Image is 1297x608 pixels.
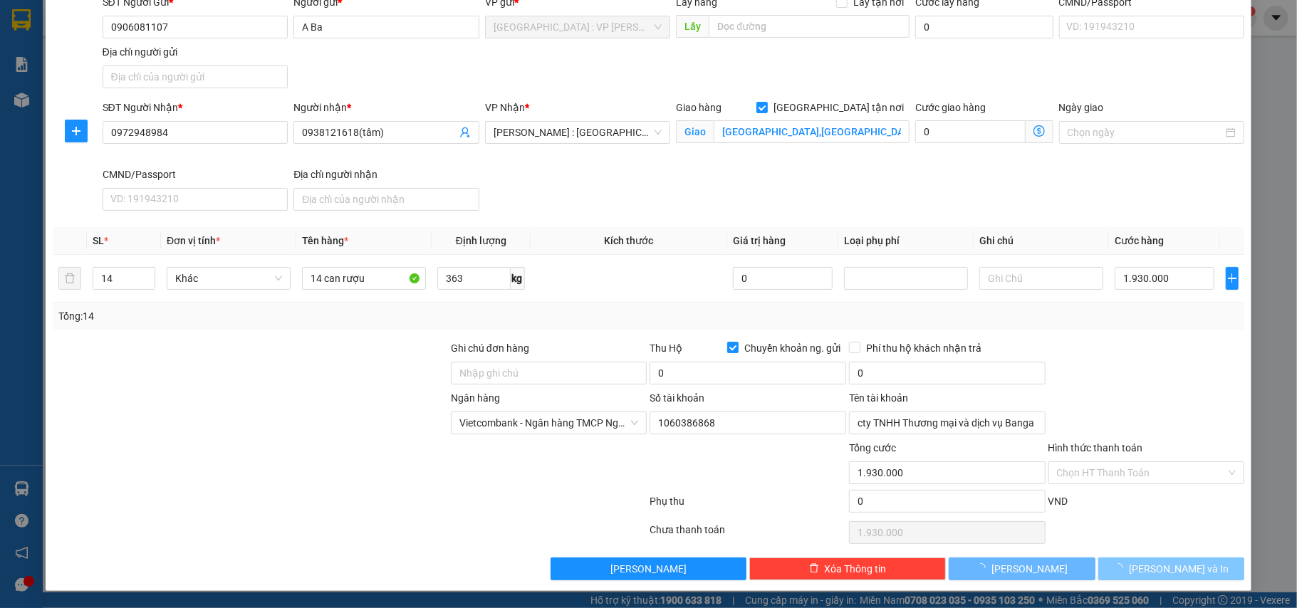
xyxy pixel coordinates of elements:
span: Xóa Thông tin [825,561,887,577]
div: CMND/Passport [103,167,288,182]
span: Giao hàng [676,102,722,113]
span: [PERSON_NAME] [610,561,687,577]
label: Tên tài khoản [849,392,908,404]
span: [PERSON_NAME] [991,561,1068,577]
input: Địa chỉ của người gửi [103,65,288,88]
span: Khác [175,268,282,289]
span: Thu Hộ [650,342,682,354]
span: dollar-circle [1033,125,1045,137]
button: deleteXóa Thông tin [749,557,946,580]
input: Ngày giao [1068,125,1224,140]
input: Địa chỉ của người nhận [293,188,479,211]
div: Người nhận [293,100,479,115]
strong: CSKH: [39,48,75,61]
span: VP Nhận [485,102,525,113]
span: Ngày in phiếu: 09:05 ngày [90,28,287,43]
input: Tên tài khoản [849,412,1046,434]
input: Dọc đường [709,15,910,38]
button: plus [65,120,88,142]
span: plus [66,125,87,137]
input: Cước giao hàng [915,120,1025,143]
span: [PHONE_NUMBER] [6,48,108,73]
button: [PERSON_NAME] [949,557,1095,580]
span: CÔNG TY TNHH CHUYỂN PHÁT NHANH BẢO AN [124,48,261,74]
span: Phí thu hộ khách nhận trả [860,340,987,356]
span: Hà Nội : VP Hoàng Mai [494,16,662,38]
div: Chưa thanh toán [648,522,848,547]
span: Đơn vị tính [167,235,220,246]
label: Ghi chú đơn hàng [451,342,529,354]
span: [GEOGRAPHIC_DATA] tận nơi [768,100,910,115]
button: [PERSON_NAME] [551,557,747,580]
input: VD: Bàn, Ghế [302,267,426,290]
label: Cước giao hàng [915,102,986,113]
span: Kích thước [604,235,653,246]
span: Chuyển khoản ng. gửi [739,340,846,356]
label: Số tài khoản [650,392,704,404]
span: SL [93,235,104,246]
span: plus [1226,273,1239,284]
input: 0 [733,267,833,290]
span: loading [976,563,991,573]
th: Ghi chú [974,227,1109,255]
label: Ngày giao [1059,102,1104,113]
span: Hồ Chí Minh : Kho Quận 12 [494,122,662,143]
input: Số tài khoản [650,412,846,434]
input: Cước lấy hàng [915,16,1053,38]
span: [PERSON_NAME] và In [1129,561,1229,577]
strong: PHIẾU DÁN LÊN HÀNG [95,6,282,26]
div: Tổng: 14 [58,308,501,324]
span: Lấy [676,15,709,38]
label: Ngân hàng [451,392,500,404]
input: Ghi Chú [979,267,1103,290]
button: [PERSON_NAME] và In [1098,557,1245,580]
span: Cước hàng [1115,235,1164,246]
span: VND [1048,496,1068,507]
span: delete [809,563,819,575]
button: delete [58,267,81,290]
span: Giao [676,120,714,143]
span: user-add [459,127,471,138]
div: Phụ thu [648,493,848,518]
span: Tổng cước [849,442,896,454]
span: Vietcombank - Ngân hàng TMCP Ngoại Thương Việt Nam [459,412,639,434]
label: Hình thức thanh toán [1048,442,1143,454]
span: Tên hàng [302,235,348,246]
input: Ghi chú đơn hàng [451,362,647,384]
span: Giá trị hàng [733,235,786,246]
span: Mã đơn: VPHM1510250002 [6,86,221,105]
div: Địa chỉ người nhận [293,167,479,182]
div: Địa chỉ người gửi [103,44,288,60]
div: SĐT Người Nhận [103,100,288,115]
input: Giao tận nơi [714,120,910,143]
span: Định lượng [456,235,506,246]
span: kg [511,267,525,290]
button: plus [1226,267,1239,290]
span: loading [1113,563,1129,573]
th: Loại phụ phí [838,227,974,255]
